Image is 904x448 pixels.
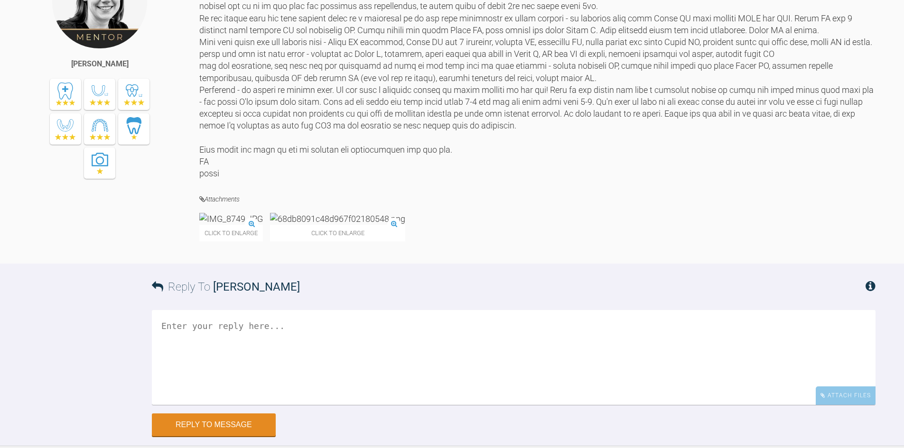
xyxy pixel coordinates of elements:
[199,193,876,205] h4: Attachments
[71,58,129,70] div: [PERSON_NAME]
[152,413,276,436] button: Reply to Message
[152,278,300,296] h3: Reply To
[270,213,405,225] img: 68db8091c48d967f02180548.png
[816,386,876,405] div: Attach Files
[213,280,300,293] span: [PERSON_NAME]
[199,213,263,225] img: IMG_8749.JPG
[270,225,405,241] span: Click to enlarge
[199,225,263,241] span: Click to enlarge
